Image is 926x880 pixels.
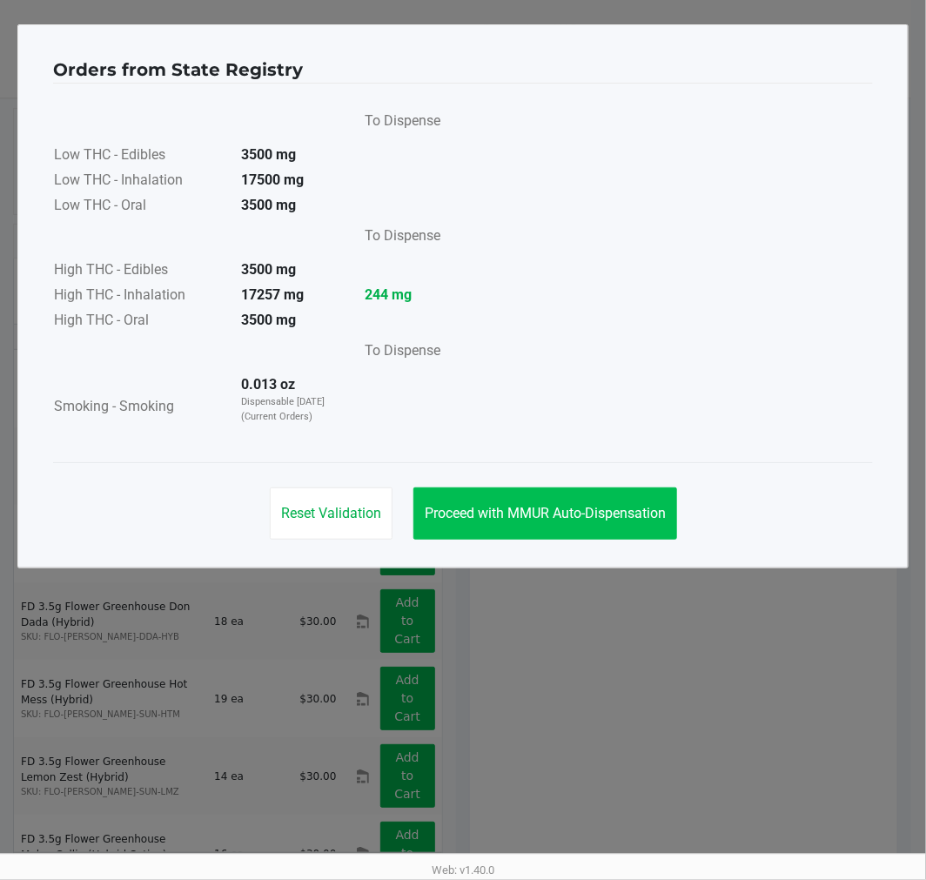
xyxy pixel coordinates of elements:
strong: 244 mg [365,285,440,306]
strong: 17500 mg [241,171,304,188]
button: Reset Validation [270,487,393,540]
strong: 3500 mg [241,261,296,278]
p: Dispensable [DATE] (Current Orders) [241,395,335,424]
span: Reset Validation [281,505,381,521]
td: To Dispense [351,104,441,144]
strong: 0.013 oz [241,376,295,393]
td: To Dispense [351,334,441,373]
h4: Orders from State Registry [53,57,303,83]
strong: 3500 mg [241,197,296,213]
td: High THC - Edibles [53,259,227,284]
td: To Dispense [351,219,441,259]
span: Proceed with MMUR Auto-Dispensation [425,505,666,521]
td: Smoking - Smoking [53,373,227,441]
strong: 17257 mg [241,286,304,303]
span: Web: v1.40.0 [432,863,494,877]
strong: 3500 mg [241,146,296,163]
td: High THC - Oral [53,309,227,334]
td: Low THC - Oral [53,194,227,219]
button: Proceed with MMUR Auto-Dispensation [413,487,677,540]
strong: 3500 mg [241,312,296,328]
td: Low THC - Inhalation [53,169,227,194]
td: Low THC - Edibles [53,144,227,169]
td: High THC - Inhalation [53,284,227,309]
